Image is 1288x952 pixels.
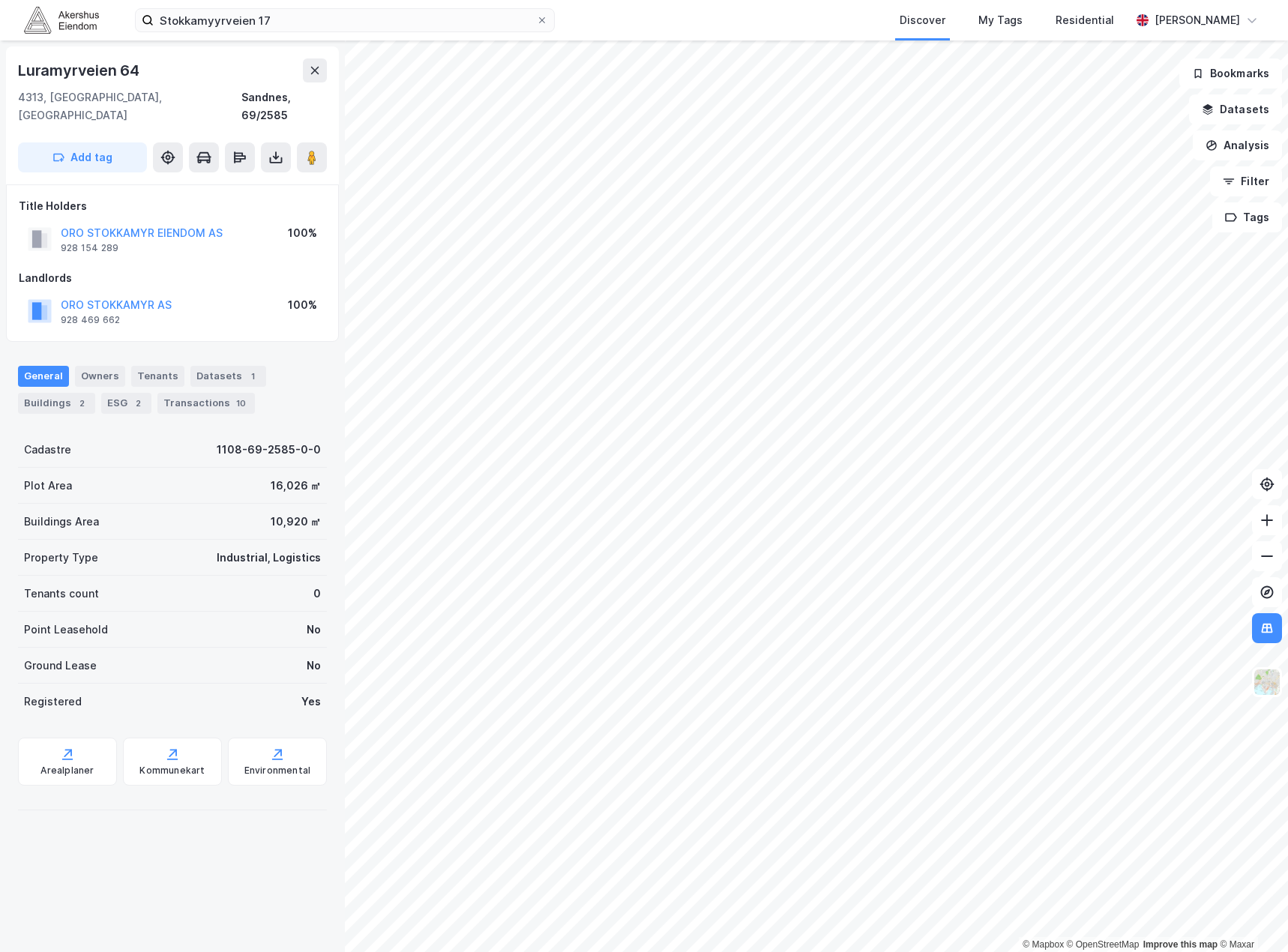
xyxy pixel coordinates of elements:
[75,366,125,387] div: Owners
[1023,939,1064,950] a: Mapbox
[74,396,89,411] div: 2
[24,549,98,567] div: Property Type
[233,396,249,411] div: 10
[131,366,184,387] div: Tenants
[245,369,260,384] div: 1
[24,7,99,33] img: akershus-eiendom-logo.9091f326c980b4bce74ccdd9f866810c.svg
[307,621,321,639] div: No
[1212,202,1282,232] button: Tags
[1143,939,1218,950] a: Improve this map
[271,477,321,495] div: 16,026 ㎡
[307,657,321,675] div: No
[244,765,311,777] div: Environmental
[24,585,99,603] div: Tenants count
[1213,880,1288,952] iframe: Chat Widget
[1189,94,1282,124] button: Datasets
[24,477,72,495] div: Plot Area
[1253,668,1281,696] img: Z
[130,396,145,411] div: 2
[61,242,118,254] div: 928 154 289
[18,88,241,124] div: 4313, [GEOGRAPHIC_DATA], [GEOGRAPHIC_DATA]
[288,224,317,242] div: 100%
[154,9,536,31] input: Search by address, cadastre, landlords, tenants or people
[18,142,147,172] button: Add tag
[217,549,321,567] div: Industrial, Logistics
[1210,166,1282,196] button: Filter
[1193,130,1282,160] button: Analysis
[19,197,326,215] div: Title Holders
[24,621,108,639] div: Point Leasehold
[18,393,95,414] div: Buildings
[301,693,321,711] div: Yes
[313,585,321,603] div: 0
[24,657,97,675] div: Ground Lease
[978,11,1023,29] div: My Tags
[217,441,321,459] div: 1108-69-2585-0-0
[288,296,317,314] div: 100%
[18,366,69,387] div: General
[24,441,71,459] div: Cadastre
[190,366,266,387] div: Datasets
[157,393,255,414] div: Transactions
[24,693,82,711] div: Registered
[1056,11,1114,29] div: Residential
[241,88,327,124] div: Sandnes, 69/2585
[40,765,94,777] div: Arealplaner
[1179,58,1282,88] button: Bookmarks
[19,269,326,287] div: Landlords
[101,393,151,414] div: ESG
[61,314,120,326] div: 928 469 662
[1067,939,1140,950] a: OpenStreetMap
[24,513,99,531] div: Buildings Area
[18,58,142,82] div: Luramyrveien 64
[900,11,945,29] div: Discover
[139,765,205,777] div: Kommunekart
[271,513,321,531] div: 10,920 ㎡
[1155,11,1240,29] div: [PERSON_NAME]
